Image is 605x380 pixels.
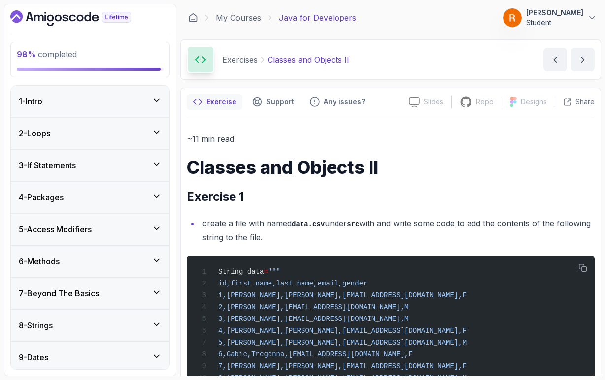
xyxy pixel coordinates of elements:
button: 4-Packages [11,182,169,213]
h2: Exercise 1 [187,189,595,205]
img: user profile image [503,8,522,27]
p: Exercises [222,54,258,65]
span: """ [268,268,280,276]
button: 8-Strings [11,310,169,341]
button: 1-Intro [11,86,169,117]
button: Support button [246,94,300,110]
button: Share [555,97,595,107]
h3: 3 - If Statements [19,159,76,171]
p: Repo [476,97,494,107]
span: String data [218,268,264,276]
p: ~11 min read [187,132,595,146]
a: Dashboard [188,13,198,23]
button: user profile image[PERSON_NAME]Student [503,8,597,28]
h3: 5 - Access Modifiers [19,223,92,235]
h3: 8 - Strings [19,319,53,331]
button: notes button [187,94,242,110]
button: Feedback button [304,94,371,110]
p: [PERSON_NAME] [526,8,583,18]
p: Slides [424,97,443,107]
p: Java for Developers [279,12,356,24]
h3: 4 - Packages [19,191,64,203]
h3: 7 - Beyond The Basics [19,287,99,299]
p: Support [266,97,294,107]
span: 7,[PERSON_NAME],[PERSON_NAME],[EMAIL_ADDRESS][DOMAIN_NAME],F [218,362,467,370]
li: create a file with named under with and write some code to add the contents of the following stri... [200,217,595,245]
span: 4,[PERSON_NAME],[PERSON_NAME],[EMAIL_ADDRESS][DOMAIN_NAME],F [218,327,467,335]
span: 6,Gabie,Tregenna,[EMAIL_ADDRESS][DOMAIN_NAME],F [218,350,413,358]
button: 3-If Statements [11,150,169,181]
button: 7-Beyond The Basics [11,278,169,309]
code: data.csv [292,221,325,228]
code: src [347,221,359,228]
button: 5-Access Modifiers [11,214,169,245]
span: 1,[PERSON_NAME],[PERSON_NAME],[EMAIL_ADDRESS][DOMAIN_NAME],F [218,291,467,299]
h3: 1 - Intro [19,95,42,107]
h3: 9 - Dates [19,351,48,363]
button: 6-Methods [11,246,169,277]
span: = [264,268,268,276]
button: previous content [543,48,567,71]
p: Classes and Objects II [268,54,349,65]
p: Student [526,18,583,28]
span: 2,[PERSON_NAME],[EMAIL_ADDRESS][DOMAIN_NAME],M [218,303,408,311]
span: id,first_name,last_name,email,gender [218,280,367,287]
span: 3,[PERSON_NAME],[EMAIL_ADDRESS][DOMAIN_NAME],M [218,315,408,323]
span: completed [17,49,77,59]
p: Exercise [206,97,236,107]
h1: Classes and Objects II [187,158,595,177]
h3: 6 - Methods [19,255,60,267]
p: Share [575,97,595,107]
button: 9-Dates [11,342,169,373]
a: Dashboard [10,10,154,26]
p: Any issues? [324,97,365,107]
h3: 2 - Loops [19,127,50,139]
a: My Courses [216,12,261,24]
button: 2-Loops [11,118,169,149]
span: 5,[PERSON_NAME],[PERSON_NAME],[EMAIL_ADDRESS][DOMAIN_NAME],M [218,339,467,347]
span: 98 % [17,49,36,59]
p: Designs [521,97,547,107]
button: next content [571,48,595,71]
